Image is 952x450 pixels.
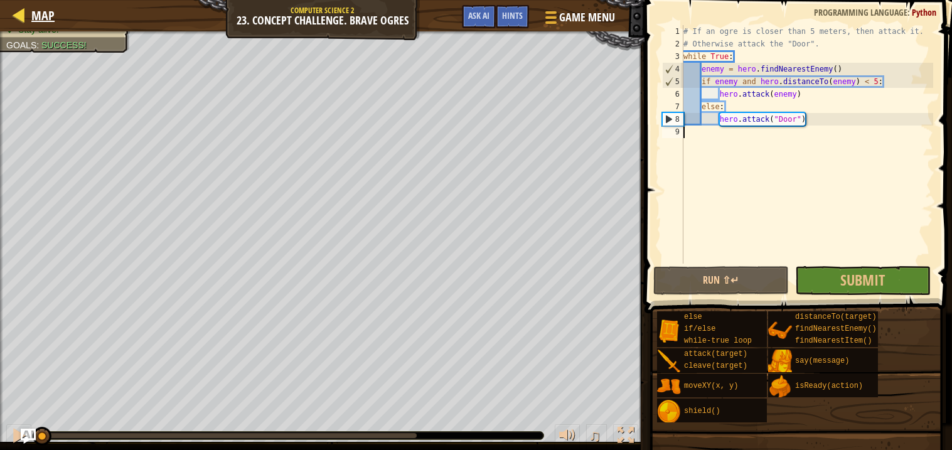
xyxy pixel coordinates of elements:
[814,6,907,18] span: Programming language
[663,63,683,75] div: 4
[21,429,36,444] button: Ask AI
[586,424,607,450] button: ♫
[25,7,55,24] a: Map
[657,400,681,424] img: portrait.png
[6,40,36,50] span: Goals
[31,7,55,24] span: Map
[662,38,683,50] div: 2
[559,9,615,26] span: Game Menu
[657,375,681,399] img: portrait.png
[662,126,683,138] div: 9
[657,350,681,373] img: portrait.png
[684,382,738,390] span: moveXY(x, y)
[41,40,87,50] span: Success!
[535,5,623,35] button: Game Menu
[662,25,683,38] div: 1
[684,324,715,333] span: if/else
[663,113,683,126] div: 8
[613,424,638,450] button: Toggle fullscreen
[795,324,877,333] span: findNearestEnemy()
[840,270,885,290] span: Submit
[768,350,792,373] img: portrait.png
[907,6,912,18] span: :
[6,424,31,450] button: Ctrl + P: Pause
[768,319,792,343] img: portrait.png
[795,356,849,365] span: say(message)
[795,336,872,345] span: findNearestItem()
[555,424,580,450] button: Adjust volume
[662,88,683,100] div: 6
[36,40,41,50] span: :
[684,407,720,415] span: shield()
[684,362,747,370] span: cleave(target)
[462,5,496,28] button: Ask AI
[589,426,601,445] span: ♫
[795,382,863,390] span: isReady(action)
[684,350,747,358] span: attack(target)
[662,100,683,113] div: 7
[657,319,681,343] img: portrait.png
[768,375,792,399] img: portrait.png
[684,313,702,321] span: else
[502,9,523,21] span: Hints
[795,266,931,295] button: Submit
[684,336,752,345] span: while-true loop
[653,266,789,295] button: Run ⇧↵
[662,50,683,63] div: 3
[468,9,489,21] span: Ask AI
[795,313,877,321] span: distanceTo(target)
[663,75,683,88] div: 5
[912,6,936,18] span: Python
